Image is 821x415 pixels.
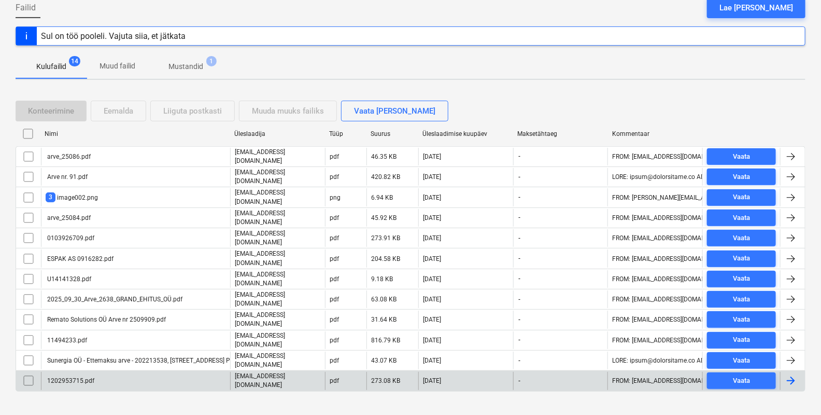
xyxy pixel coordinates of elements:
div: Vaata [733,212,750,224]
p: [EMAIL_ADDRESS][DOMAIN_NAME] [235,148,321,165]
p: Mustandid [168,61,203,72]
div: Kommentaar [612,130,699,137]
span: 3 [46,192,55,202]
div: ESPAK AS 0916282.pdf [46,255,114,262]
span: - [518,274,522,283]
button: Vaata [707,230,776,246]
div: 6.94 KB [371,194,393,201]
div: Nimi [45,130,226,137]
p: [EMAIL_ADDRESS][DOMAIN_NAME] [235,209,321,227]
p: [EMAIL_ADDRESS][DOMAIN_NAME] [235,270,321,288]
span: - [518,315,522,324]
span: - [518,377,522,385]
div: Vaata [733,171,750,183]
button: Vaata [707,372,776,389]
div: Vaata [733,355,750,367]
div: [DATE] [423,377,441,384]
div: Vaata [733,273,750,285]
div: Tüüp [329,130,362,137]
span: - [518,356,522,365]
div: 31.64 KB [371,316,397,323]
div: Vaata [733,151,750,163]
div: arve_25084.pdf [46,214,91,222]
button: Vaata [707,189,776,206]
button: Vaata [707,251,776,267]
div: Lae [PERSON_NAME] [719,1,793,15]
button: Vaata [707,169,776,185]
p: Kulufailid [36,61,66,72]
div: Suurus [371,130,414,137]
div: 816.79 KB [371,337,400,344]
span: 1 [206,56,217,66]
div: 9.18 KB [371,275,393,283]
div: pdf [330,153,339,160]
button: Vaata [707,352,776,369]
div: [DATE] [423,316,441,323]
span: Failid [16,2,36,14]
iframe: Chat Widget [769,365,821,415]
span: - [518,295,522,304]
div: arve_25086.pdf [46,153,91,160]
div: [DATE] [423,214,441,222]
div: Sunergia OÜ - Ettemaksu arve - 202213538, [STREET_ADDRESS] PEJ materjalid, GRAND EHITUS OÜ, [DATE... [46,357,355,364]
div: [DATE] [423,357,441,364]
button: Vaata [707,311,776,328]
button: Vaata [707,210,776,226]
div: 46.35 KB [371,153,397,160]
button: Vaata [707,332,776,349]
p: [EMAIL_ADDRESS][DOMAIN_NAME] [235,352,321,369]
span: 14 [69,56,80,66]
div: Sul on töö pooleli. Vajuta siia, et jätkata [41,31,186,41]
div: [DATE] [423,275,441,283]
div: image002.png [46,192,98,202]
span: - [518,152,522,161]
p: [EMAIL_ADDRESS][DOMAIN_NAME] [235,188,321,206]
div: pdf [330,173,339,181]
div: pdf [330,296,339,303]
div: Üleslaadija [234,130,321,137]
div: pdf [330,377,339,384]
div: 63.08 KB [371,296,397,303]
div: 1202953715.pdf [46,377,94,384]
div: [DATE] [423,337,441,344]
div: pdf [330,337,339,344]
span: - [518,336,522,344]
div: Vaata [733,191,750,203]
p: [EMAIL_ADDRESS][DOMAIN_NAME] [235,229,321,247]
div: 273.08 KB [371,377,400,384]
div: 2025_09_30_Arve_2638_GRAND_EHITUS_OÜ.pdf [46,296,182,303]
div: Vaata [733,314,750,326]
div: [DATE] [423,153,441,160]
span: - [518,173,522,182]
div: 273.91 KB [371,234,400,242]
div: pdf [330,357,339,364]
div: pdf [330,214,339,222]
div: Maksetähtaeg [517,130,604,137]
button: Vaata [PERSON_NAME] [341,101,448,121]
span: - [518,213,522,222]
div: 45.92 KB [371,214,397,222]
div: pdf [330,255,339,262]
div: Vaata [733,232,750,244]
span: - [518,193,522,202]
div: Üleslaadimise kuupäev [422,130,509,137]
div: 204.58 KB [371,255,400,262]
p: Muud failid [100,61,135,72]
div: [DATE] [423,194,441,201]
span: - [518,234,522,243]
p: [EMAIL_ADDRESS][DOMAIN_NAME] [235,168,321,186]
div: 11494233.pdf [46,337,87,344]
div: png [330,194,341,201]
button: Vaata [707,271,776,287]
div: 43.07 KB [371,357,397,364]
div: [DATE] [423,296,441,303]
p: [EMAIL_ADDRESS][DOMAIN_NAME] [235,250,321,267]
button: Vaata [707,291,776,308]
p: [EMAIL_ADDRESS][DOMAIN_NAME] [235,331,321,349]
div: Vaata [733,375,750,387]
div: [DATE] [423,255,441,262]
div: Arve nr. 91.pdf [46,173,88,181]
div: Vaata [733,294,750,306]
div: pdf [330,275,339,283]
div: 420.82 KB [371,173,400,181]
